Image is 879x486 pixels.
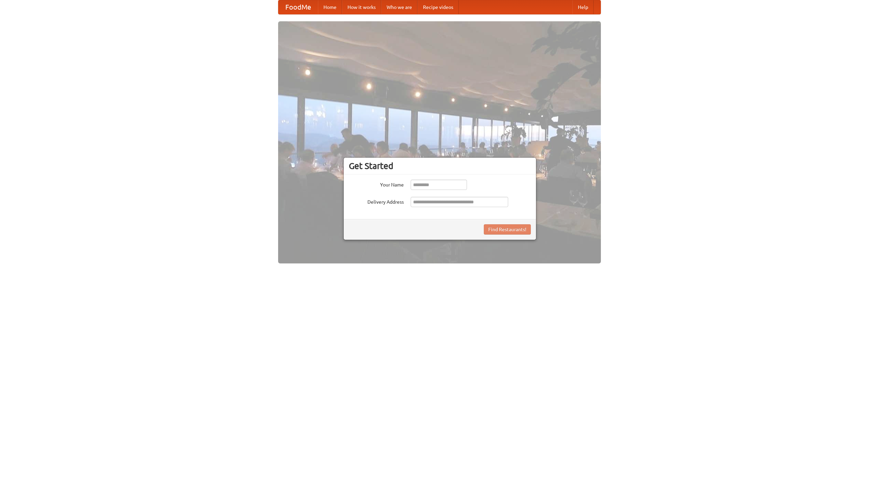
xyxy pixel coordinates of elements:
a: Recipe videos [418,0,459,14]
a: Who we are [381,0,418,14]
a: FoodMe [278,0,318,14]
a: Help [572,0,594,14]
a: Home [318,0,342,14]
h3: Get Started [349,161,531,171]
label: Your Name [349,180,404,188]
label: Delivery Address [349,197,404,205]
a: How it works [342,0,381,14]
button: Find Restaurants! [484,224,531,235]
